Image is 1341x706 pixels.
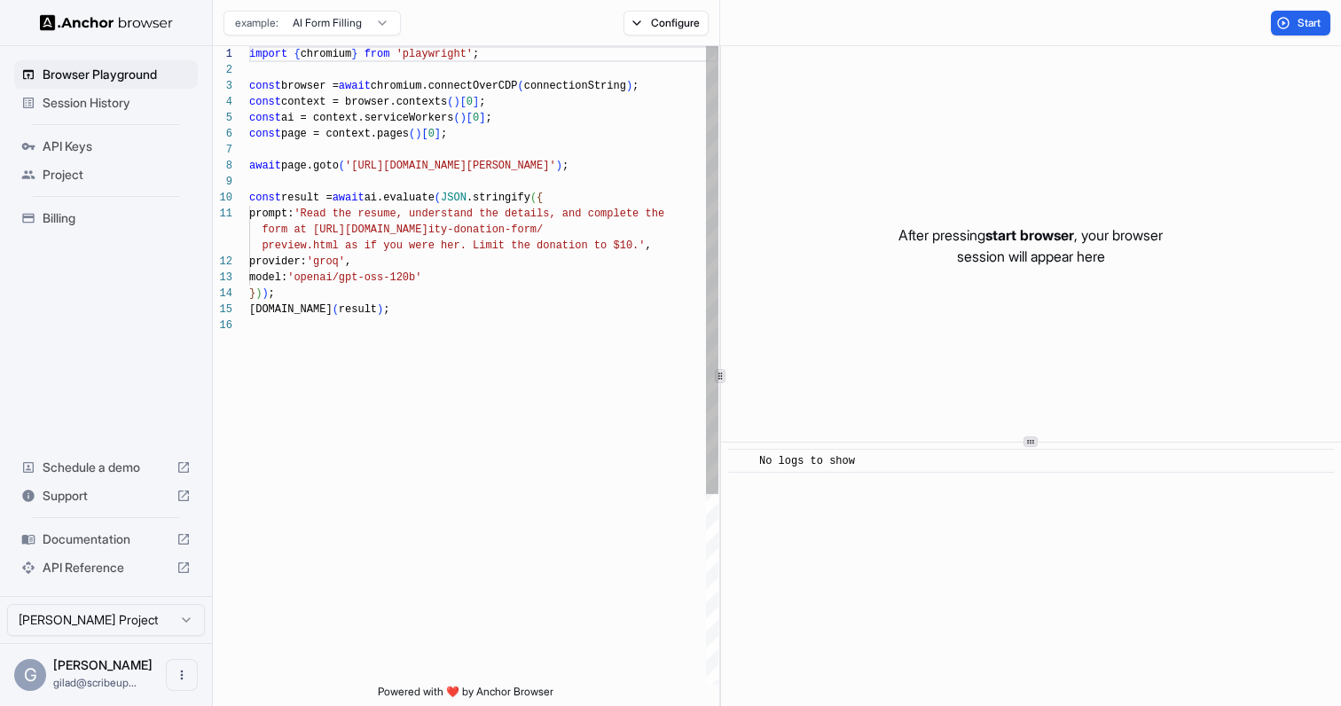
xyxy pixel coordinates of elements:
[235,16,278,30] span: example:
[14,482,198,510] div: Support
[626,80,632,92] span: )
[287,271,421,284] span: 'openai/gpt-oss-120b'
[281,96,447,108] span: context = browser.contexts
[53,676,137,689] span: gilad@scribeup.io
[371,80,518,92] span: chromium.connectOverCDP
[213,94,232,110] div: 4
[213,110,232,126] div: 5
[249,271,287,284] span: model:
[632,80,639,92] span: ;
[262,239,581,252] span: preview.html as if you were her. Limit the donatio
[213,174,232,190] div: 9
[281,80,339,92] span: browser =
[378,685,553,706] span: Powered with ❤️ by Anchor Browser
[213,286,232,302] div: 14
[43,487,169,505] span: Support
[365,48,390,60] span: from
[213,126,232,142] div: 6
[333,303,339,316] span: (
[43,530,169,548] span: Documentation
[339,303,377,316] span: result
[985,226,1074,244] span: start browser
[473,112,479,124] span: 0
[213,62,232,78] div: 2
[213,46,232,62] div: 1
[14,453,198,482] div: Schedule a demo
[473,48,479,60] span: ;
[249,80,281,92] span: const
[307,255,345,268] span: 'groq'
[301,48,352,60] span: chromium
[467,96,473,108] span: 0
[281,128,409,140] span: page = context.pages
[249,255,307,268] span: provider:
[467,112,473,124] span: [
[249,303,333,316] span: [DOMAIN_NAME]
[213,270,232,286] div: 13
[377,303,383,316] span: )
[249,160,281,172] span: await
[460,96,467,108] span: [
[249,128,281,140] span: const
[213,302,232,318] div: 15
[213,190,232,206] div: 10
[460,112,467,124] span: )
[14,89,198,117] div: Session History
[453,112,459,124] span: (
[345,160,556,172] span: '[URL][DOMAIN_NAME][PERSON_NAME]'
[14,132,198,161] div: API Keys
[537,192,543,204] span: {
[281,192,333,204] span: result =
[383,303,389,316] span: ;
[249,48,287,60] span: import
[623,11,710,35] button: Configure
[262,287,268,300] span: )
[249,208,294,220] span: prompt:
[556,160,562,172] span: )
[351,48,357,60] span: }
[530,192,537,204] span: (
[43,559,169,577] span: API Reference
[339,80,371,92] span: await
[255,287,262,300] span: )
[428,224,544,236] span: ity-donation-form/
[1298,16,1322,30] span: Start
[345,255,351,268] span: ,
[365,192,435,204] span: ai.evaluate
[269,287,275,300] span: ;
[333,192,365,204] span: await
[421,128,427,140] span: [
[43,459,169,476] span: Schedule a demo
[213,318,232,333] div: 16
[428,128,435,140] span: 0
[213,78,232,94] div: 3
[249,112,281,124] span: const
[43,209,191,227] span: Billing
[43,166,191,184] span: Project
[262,224,427,236] span: form at [URL][DOMAIN_NAME]
[409,128,415,140] span: (
[415,128,421,140] span: )
[213,158,232,174] div: 8
[14,204,198,232] div: Billing
[447,96,453,108] span: (
[737,452,746,470] span: ​
[479,96,485,108] span: ;
[396,48,473,60] span: 'playwright'
[281,112,453,124] span: ai = context.serviceWorkers
[213,254,232,270] div: 12
[14,659,46,691] div: G
[645,239,651,252] span: ,
[467,192,530,204] span: .stringify
[524,80,626,92] span: connectionString
[517,80,523,92] span: (
[14,161,198,189] div: Project
[249,287,255,300] span: }
[249,192,281,204] span: const
[213,206,232,222] div: 11
[435,128,441,140] span: ]
[562,160,569,172] span: ;
[898,224,1163,267] p: After pressing , your browser session will appear here
[441,128,447,140] span: ;
[281,160,339,172] span: page.goto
